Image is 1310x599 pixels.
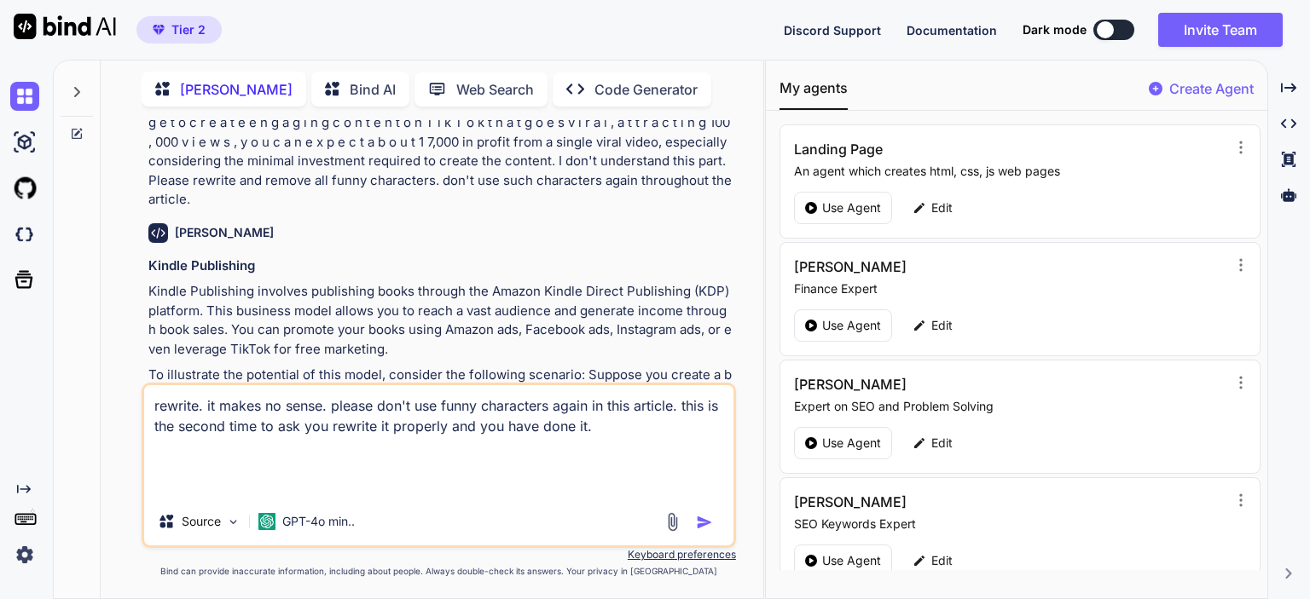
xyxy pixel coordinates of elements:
img: githubLight [10,174,39,203]
p: Keyboard preferences [142,548,736,562]
span: Dark mode [1023,21,1087,38]
textarea: rewrite. it makes no sense. please don't use funny characters again in this article. this is the ... [144,385,733,498]
img: ai-studio [10,128,39,157]
p: An agent which creates html, css, js web pages [794,163,1226,180]
img: Bind AI [14,14,116,39]
p: Finance Expert [794,280,1226,297]
span: Tier 2 [171,21,206,38]
p: Use Agent [822,552,881,569]
button: premiumTier 2 [136,16,222,43]
button: Invite Team [1158,13,1283,47]
img: settings [10,540,39,569]
img: Pick Models [226,515,241,529]
h6: [PERSON_NAME] [175,224,274,241]
img: chat [10,82,39,111]
p: Source [182,513,221,530]
p: GPT-4o min.. [282,513,355,530]
img: GPT-4o mini [258,513,275,530]
p: Edit [931,317,953,334]
p: Bind AI [350,79,396,100]
h3: [PERSON_NAME] [794,256,1097,277]
h3: [PERSON_NAME] [794,374,1097,395]
button: Discord Support [784,21,881,39]
img: icon [696,514,713,531]
button: My agents [780,78,848,110]
p: Kindle Publishing involves publishing books through the Amazon Kindle Direct Publishing (KDP) pla... [148,282,733,359]
p: SEO Keywords Expert [794,515,1226,533]
p: Use Agent [822,317,881,334]
p: Edit [931,199,953,216]
p: To illustrate the potential of this model, consider the following scenario: Suppose you create a ... [148,366,733,462]
p: [PERSON_NAME] [180,79,293,100]
p: Use Agent [822,199,881,216]
p: Code Generator [594,79,698,100]
img: darkCloudIdeIcon [10,220,39,249]
p: Use Agent [822,435,881,452]
h3: Landing Page [794,139,1097,159]
p: Expert on SEO and Problem Solving [794,398,1226,415]
p: Edit [931,552,953,569]
button: Documentation [907,21,997,39]
img: attachment [663,512,682,532]
img: premium [153,25,165,35]
p: Web Search [456,79,534,100]
span: Documentation [907,23,997,37]
p: Edit [931,435,953,452]
h3: Kindle Publishing [148,256,733,276]
span: Discord Support [784,23,881,37]
h3: [PERSON_NAME] [794,492,1097,512]
p: Bind can provide inaccurate information, including about people. Always double-check its answers.... [142,565,736,578]
p: Create Agent [1169,78,1254,99]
